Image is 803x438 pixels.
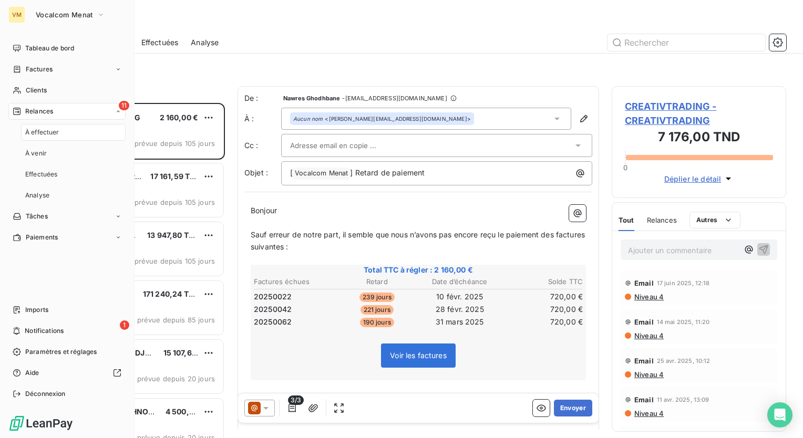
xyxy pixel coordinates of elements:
[502,304,584,315] td: 720,00 €
[633,293,664,301] span: Niveau 4
[50,103,225,438] div: grid
[8,364,126,381] a: Aide
[25,389,66,399] span: Déconnexion
[293,115,471,122] div: <[PERSON_NAME][EMAIL_ADDRESS][DOMAIN_NAME]>
[244,93,281,103] span: De :
[634,395,654,404] span: Email
[254,304,292,315] span: 20250042
[25,44,74,53] span: Tableau de bord
[657,397,709,403] span: 11 avr. 2025, 13:09
[26,65,53,74] span: Factures
[120,320,129,330] span: 1
[661,173,737,185] button: Déplier le détail
[361,305,394,315] span: 221 jours
[150,172,201,181] span: 17 161,59 TND
[36,11,92,19] span: Vocalcom Menat
[244,168,268,177] span: Objet :
[554,400,592,416] button: Envoyer
[8,415,74,432] img: Logo LeanPay
[254,291,292,302] span: 20250022
[166,407,206,416] span: 4 500,00 €
[137,316,215,324] span: prévue depuis 85 jours
[244,140,281,151] label: Cc :
[623,163,627,172] span: 0
[244,113,281,124] label: À :
[290,168,293,177] span: [
[350,168,425,177] span: ] Retard de paiement
[342,95,447,101] span: - [EMAIL_ADDRESS][DOMAIN_NAME]
[25,326,64,336] span: Notifications
[657,280,710,286] span: 17 juin 2025, 12:18
[251,206,277,215] span: Bonjour
[290,138,403,153] input: Adresse email en copie ...
[634,357,654,365] span: Email
[25,107,53,116] span: Relances
[633,409,664,418] span: Niveau 4
[625,128,773,149] h3: 7 176,00 TND
[634,318,654,326] span: Email
[390,351,447,360] span: Voir les factures
[119,101,129,110] span: 11
[625,99,773,128] span: CREATIVTRADING - CREATIVTRADING
[135,257,215,265] span: prévue depuis 105 jours
[664,173,722,184] span: Déplier le détail
[283,95,340,101] span: Nawres Ghodhbane
[647,216,677,224] span: Relances
[26,86,47,95] span: Clients
[502,316,584,328] td: 720,00 €
[633,370,664,379] span: Niveau 4
[419,291,501,303] td: 10 févr. 2025
[633,331,664,340] span: Niveau 4
[502,276,584,287] th: Solde TTC
[419,316,501,328] td: 31 mars 2025
[26,233,58,242] span: Paiements
[252,265,584,275] span: Total TTC à régler : 2 160,00 €
[251,230,587,251] span: Sauf erreur de notre part, il semble que nous n’avons pas encore reçu le paiement des factures su...
[135,198,215,206] span: prévue depuis 105 jours
[8,6,25,23] div: VM
[336,276,418,287] th: Retard
[359,293,395,302] span: 239 jours
[608,34,765,51] input: Rechercher
[147,231,200,239] span: 13 947,80 TND
[419,304,501,315] td: 28 févr. 2025
[25,368,39,378] span: Aide
[160,113,199,122] span: 2 160,00 €
[253,276,335,287] th: Factures échues
[419,276,501,287] th: Date d’échéance
[254,317,292,327] span: 20250062
[25,170,58,179] span: Effectuées
[25,347,97,357] span: Paramètres et réglages
[143,289,200,298] span: 171 240,24 TND
[619,216,634,224] span: Tout
[502,291,584,303] td: 720,00 €
[137,374,215,383] span: prévue depuis 20 jours
[25,191,49,200] span: Analyse
[141,37,179,48] span: Effectuées
[767,402,792,427] div: Open Intercom Messenger
[25,305,48,315] span: Imports
[657,358,711,364] span: 25 avr. 2025, 10:12
[25,128,59,137] span: À effectuer
[293,115,323,122] em: Aucun nom
[135,139,215,148] span: prévue depuis 105 jours
[689,212,740,228] button: Autres
[288,395,304,405] span: 3/3
[360,318,394,327] span: 190 jours
[657,319,710,325] span: 14 mai 2025, 11:20
[293,168,349,180] span: Vocalcom Menat
[25,149,47,158] span: À venir
[634,279,654,287] span: Email
[191,37,219,48] span: Analyse
[26,212,48,221] span: Tâches
[163,348,204,357] span: 15 107,68 €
